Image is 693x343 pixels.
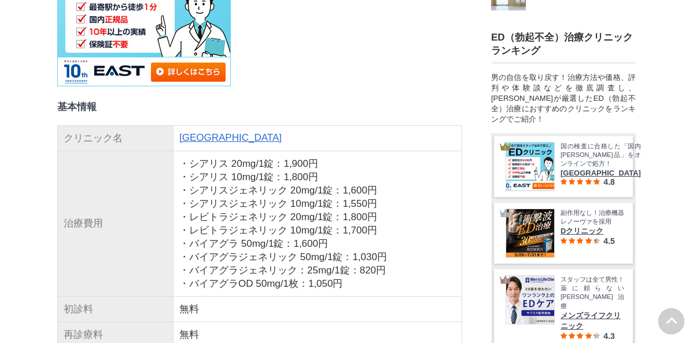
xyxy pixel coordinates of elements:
[174,296,462,322] td: 無料
[561,209,624,227] span: 副作用なし！治療機器レノーヴァを採用
[57,101,97,112] strong: 基本情報
[174,151,462,296] td: ・シアリス 20mg/1錠：1,900円 ・シアリス 10mg/1錠：1,800円 ・シアリスジェネリック 20mg/1錠：1,600円 ・シアリスジェネリック 10mg/1錠：1,550円 ・...
[491,72,636,125] div: 男の自信を取り戻す！治療方法や価格、評判や体験談などを徹底調査し、[PERSON_NAME]が厳選したED（勃起不全）治療におすすめのクリニックをランキングでご紹介！
[561,311,624,331] span: メンズライフクリニック
[561,275,624,311] span: スタッフは全て男性！薬に頼らない[PERSON_NAME]治療
[506,275,624,341] a: メンズライフクリニック（Men's Life Clinic）） スタッフは全て男性！薬に頼らない[PERSON_NAME]治療 メンズライフクリニック 4.3
[658,308,684,334] img: PAGE UP
[506,276,554,324] img: メンズライフクリニック（Men's Life Clinic））
[506,142,624,191] a: イースト駅前クリニック 国の検査に合格した「国内[PERSON_NAME]品」をオンラインで処方！ [GEOGRAPHIC_DATA] 4.8
[491,31,636,57] h3: ED（勃起不全）治療クリニックランキング
[506,143,554,191] img: イースト駅前クリニック
[603,236,614,246] span: 4.5
[58,125,174,151] td: クリニック名
[603,331,614,341] span: 4.3
[561,142,641,169] span: 国の検査に合格した「国内[PERSON_NAME]品」をオンラインで処方！
[506,209,554,257] img: Dクリニック レノーヴァ
[603,177,614,187] span: 4.8
[506,209,624,258] a: Dクリニック レノーヴァ 副作用なし！治療機器レノーヴァを採用 Dクリニック 4.5
[561,169,641,177] span: [GEOGRAPHIC_DATA]
[58,151,174,296] td: 治療費用
[58,296,174,322] td: 初診料
[179,132,282,143] a: (opens in a new tab)
[561,226,624,236] span: Dクリニック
